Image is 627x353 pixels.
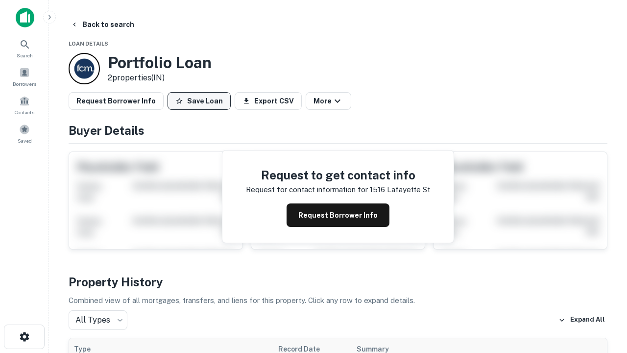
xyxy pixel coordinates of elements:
button: Save Loan [168,92,231,110]
div: All Types [69,310,127,330]
span: Saved [18,137,32,145]
span: Contacts [15,108,34,116]
h4: Buyer Details [69,122,607,139]
button: Request Borrower Info [69,92,164,110]
button: More [306,92,351,110]
button: Expand All [556,313,607,328]
h4: Property History [69,273,607,291]
button: Back to search [67,16,138,33]
button: Request Borrower Info [287,203,389,227]
h4: Request to get contact info [246,166,430,184]
a: Search [3,35,46,61]
span: Search [17,51,33,59]
p: 2 properties (IN) [108,72,212,84]
p: 1516 lafayette st [370,184,430,196]
p: Request for contact information for [246,184,368,196]
a: Saved [3,120,46,147]
span: Borrowers [13,80,36,88]
span: Loan Details [69,41,108,47]
iframe: Chat Widget [578,243,627,290]
a: Contacts [3,92,46,118]
img: capitalize-icon.png [16,8,34,27]
p: Combined view of all mortgages, transfers, and liens for this property. Click any row to expand d... [69,295,607,306]
a: Borrowers [3,63,46,90]
h3: Portfolio Loan [108,53,212,72]
button: Export CSV [235,92,302,110]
